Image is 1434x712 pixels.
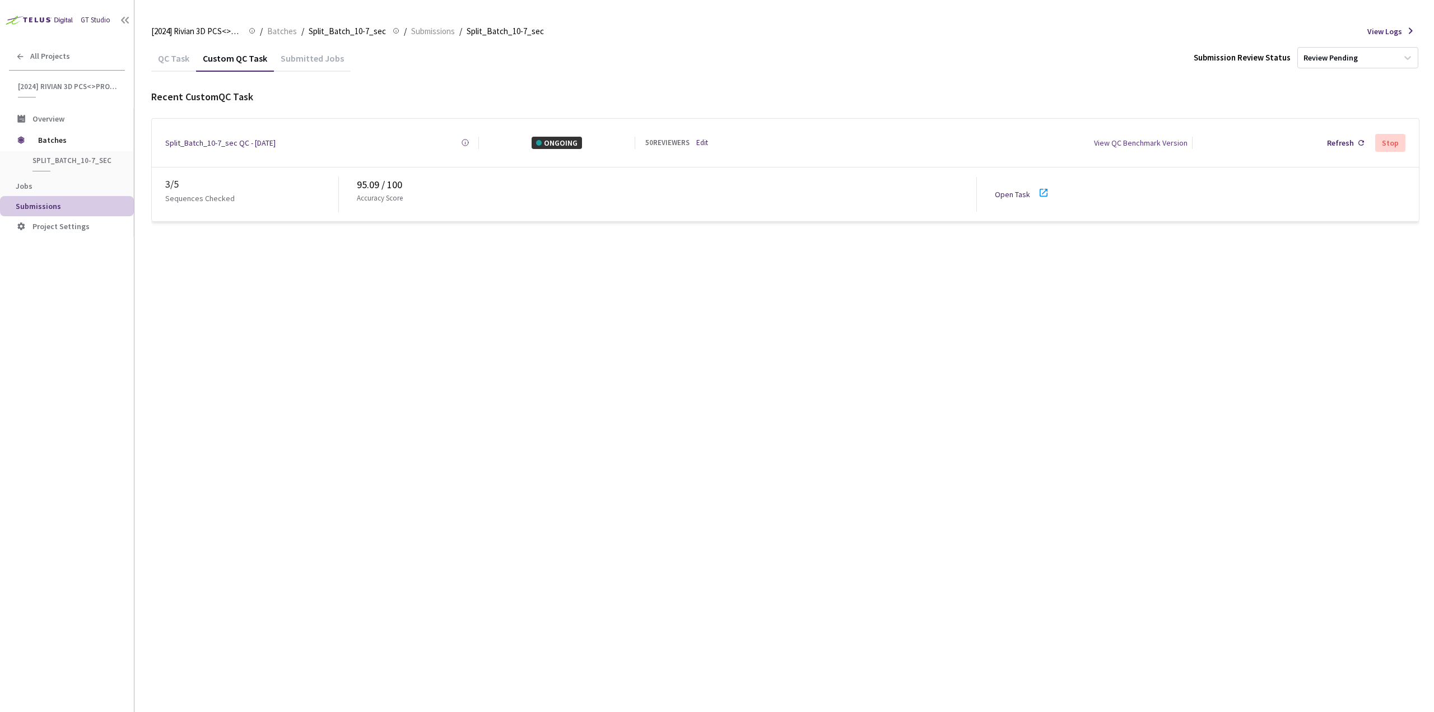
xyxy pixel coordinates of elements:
[1303,53,1358,63] div: Review Pending
[301,25,304,38] li: /
[267,25,297,38] span: Batches
[165,176,338,192] div: 3 / 5
[265,25,299,37] a: Batches
[1367,25,1402,38] span: View Logs
[357,177,976,193] div: 95.09 / 100
[260,25,263,38] li: /
[645,137,690,148] div: 50 REVIEWERS
[32,156,115,165] span: Split_Batch_10-7_sec
[1382,138,1399,147] div: Stop
[196,53,274,72] div: Custom QC Task
[165,137,276,149] a: Split_Batch_10-7_sec QC - [DATE]
[1094,137,1188,149] div: View QC Benchmark Version
[696,137,708,148] a: Edit
[357,193,403,204] p: Accuracy Score
[309,25,386,38] span: Split_Batch_10-7_sec
[1194,51,1291,64] div: Submission Review Status
[467,25,544,38] span: Split_Batch_10-7_sec
[32,221,90,231] span: Project Settings
[1327,137,1354,149] div: Refresh
[404,25,407,38] li: /
[16,201,61,211] span: Submissions
[32,114,64,124] span: Overview
[274,53,351,72] div: Submitted Jobs
[151,89,1419,105] div: Recent Custom QC Task
[18,82,118,91] span: [2024] Rivian 3D PCS<>Production
[409,25,457,37] a: Submissions
[411,25,455,38] span: Submissions
[151,53,196,72] div: QC Task
[995,189,1030,199] a: Open Task
[30,52,70,61] span: All Projects
[151,25,242,38] span: [2024] Rivian 3D PCS<>Production
[38,129,115,151] span: Batches
[81,15,110,26] div: GT Studio
[16,181,32,191] span: Jobs
[165,192,235,204] p: Sequences Checked
[459,25,462,38] li: /
[532,137,582,149] div: ONGOING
